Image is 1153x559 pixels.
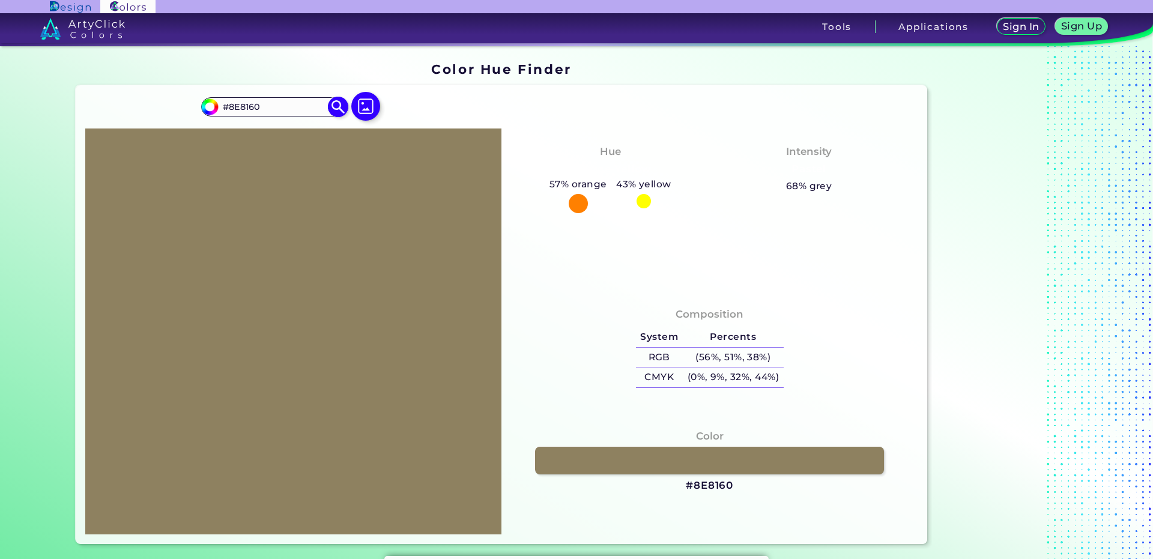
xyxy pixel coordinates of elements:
[50,1,90,13] img: ArtyClick Design logo
[564,162,656,177] h3: Orange-Yellow
[683,367,784,387] h5: (0%, 9%, 32%, 44%)
[686,479,733,493] h3: #8E8160
[932,57,1082,549] iframe: Advertisement
[1063,22,1100,31] h5: Sign Up
[431,60,571,78] h1: Color Hue Finder
[636,348,683,367] h5: RGB
[786,178,832,194] h5: 68% grey
[218,99,330,115] input: type color..
[611,177,676,192] h5: 43% yellow
[787,162,832,177] h3: Pastel
[683,348,784,367] h5: (56%, 51%, 38%)
[676,306,743,323] h4: Composition
[822,22,852,31] h3: Tools
[636,327,683,347] h5: System
[636,367,683,387] h5: CMYK
[328,97,349,118] img: icon search
[1005,22,1037,31] h5: Sign In
[683,327,784,347] h5: Percents
[40,18,125,40] img: logo_artyclick_colors_white.svg
[351,92,380,121] img: icon picture
[545,177,611,192] h5: 57% orange
[999,19,1044,34] a: Sign In
[898,22,969,31] h3: Applications
[696,428,724,445] h4: Color
[600,143,621,160] h4: Hue
[1058,19,1105,34] a: Sign Up
[786,143,832,160] h4: Intensity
